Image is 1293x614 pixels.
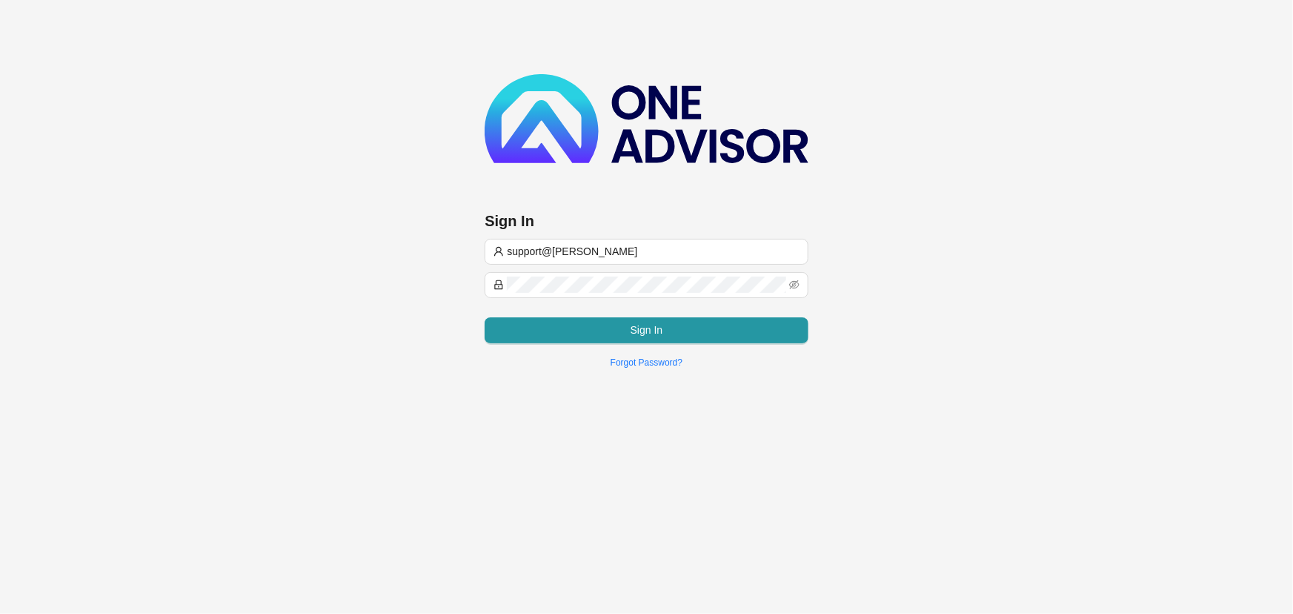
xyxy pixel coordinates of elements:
[611,357,682,368] a: Forgot Password?
[789,280,800,290] span: eye-invisible
[493,280,504,290] span: lock
[485,211,808,231] h3: Sign In
[507,243,799,260] input: Username
[493,246,504,257] span: user
[485,317,808,343] button: Sign In
[631,322,663,338] span: Sign In
[485,74,808,163] img: b89e593ecd872904241dc73b71df2e41-logo-dark.svg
